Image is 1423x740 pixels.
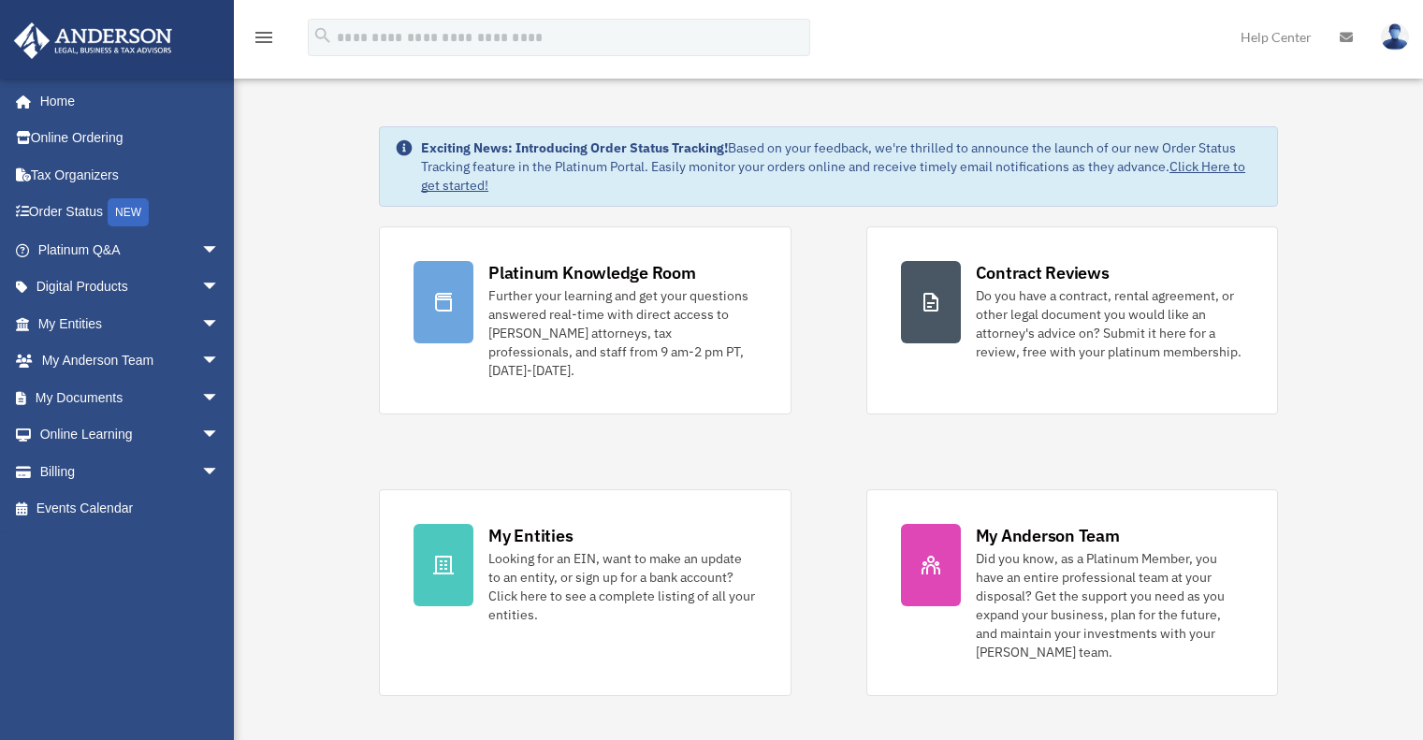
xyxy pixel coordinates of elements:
a: Platinum Knowledge Room Further your learning and get your questions answered real-time with dire... [379,226,791,414]
span: arrow_drop_down [201,342,239,381]
a: Click Here to get started! [421,158,1245,194]
span: arrow_drop_down [201,416,239,455]
a: Online Learningarrow_drop_down [13,416,248,454]
strong: Exciting News: Introducing Order Status Tracking! [421,139,728,156]
div: My Anderson Team [976,524,1120,547]
span: arrow_drop_down [201,305,239,343]
a: Home [13,82,239,120]
div: Platinum Knowledge Room [488,261,696,284]
img: Anderson Advisors Platinum Portal [8,22,178,59]
span: arrow_drop_down [201,268,239,307]
div: Based on your feedback, we're thrilled to announce the launch of our new Order Status Tracking fe... [421,138,1262,195]
div: My Entities [488,524,573,547]
i: search [312,25,333,46]
a: Billingarrow_drop_down [13,453,248,490]
div: NEW [108,198,149,226]
div: Did you know, as a Platinum Member, you have an entire professional team at your disposal? Get th... [976,549,1243,661]
div: Further your learning and get your questions answered real-time with direct access to [PERSON_NAM... [488,286,756,380]
span: arrow_drop_down [201,379,239,417]
i: menu [253,26,275,49]
div: Looking for an EIN, want to make an update to an entity, or sign up for a bank account? Click her... [488,549,756,624]
a: My Entitiesarrow_drop_down [13,305,248,342]
a: My Entities Looking for an EIN, want to make an update to an entity, or sign up for a bank accoun... [379,489,791,696]
img: User Pic [1381,23,1409,51]
div: Do you have a contract, rental agreement, or other legal document you would like an attorney's ad... [976,286,1243,361]
div: Contract Reviews [976,261,1110,284]
a: Platinum Q&Aarrow_drop_down [13,231,248,268]
span: arrow_drop_down [201,453,239,491]
a: Events Calendar [13,490,248,528]
a: My Anderson Teamarrow_drop_down [13,342,248,380]
span: arrow_drop_down [201,231,239,269]
a: Online Ordering [13,120,248,157]
a: Tax Organizers [13,156,248,194]
a: My Documentsarrow_drop_down [13,379,248,416]
a: My Anderson Team Did you know, as a Platinum Member, you have an entire professional team at your... [866,489,1278,696]
a: menu [253,33,275,49]
a: Contract Reviews Do you have a contract, rental agreement, or other legal document you would like... [866,226,1278,414]
a: Order StatusNEW [13,194,248,232]
a: Digital Productsarrow_drop_down [13,268,248,306]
